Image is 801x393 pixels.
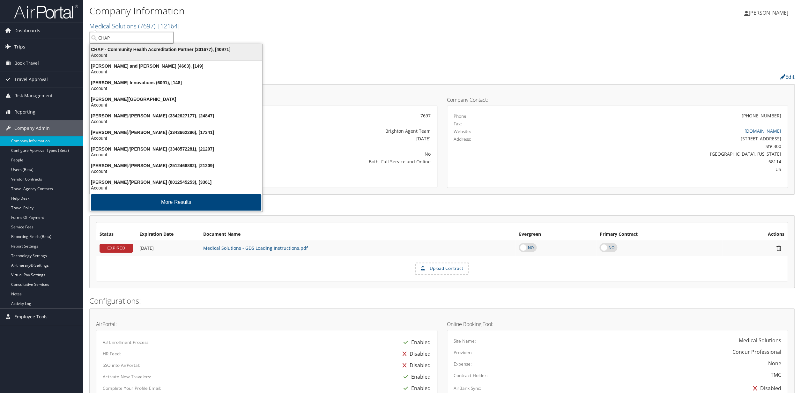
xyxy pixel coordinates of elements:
[515,229,596,240] th: Evergreen
[96,322,437,327] h4: AirPortal:
[103,339,150,345] label: V3 Enrollment Process:
[14,23,40,39] span: Dashboards
[136,229,200,240] th: Expiration Date
[103,351,121,357] label: HR Feed:
[103,362,140,368] label: SSO into AirPortal:
[416,263,468,274] label: Upload Contract
[14,104,35,120] span: Reporting
[139,245,197,251] div: Add/Edit Date
[89,22,180,30] a: Medical Solutions
[749,9,788,16] span: [PERSON_NAME]
[215,151,431,157] div: No
[14,120,50,136] span: Company Admin
[215,135,431,142] div: [DATE]
[138,22,155,30] span: ( 7697 )
[91,194,261,211] button: More Results
[103,385,161,391] label: Complete Your Profile Email:
[86,85,266,91] div: Account
[215,158,431,165] div: Both, Full Service and Online
[203,245,308,251] a: Medical Solutions - GDS Loading Instructions.pdf
[745,128,781,134] a: [DOMAIN_NAME]
[86,168,266,174] div: Account
[14,39,25,55] span: Trips
[447,97,788,102] h4: Company Contact:
[538,158,781,165] div: 68114
[100,244,133,253] div: EXPIRED
[400,337,431,348] div: Enabled
[744,3,795,22] a: [PERSON_NAME]
[86,69,266,75] div: Account
[86,146,266,152] div: [PERSON_NAME]/[PERSON_NAME] (3348572281), [21207]
[86,52,266,58] div: Account
[773,245,784,252] i: Remove Contract
[89,295,795,306] h2: Configurations:
[86,179,266,185] div: [PERSON_NAME]/[PERSON_NAME] (8012545253), [3361]
[155,22,180,30] span: , [ 12164 ]
[780,73,795,80] a: Edit
[215,128,431,134] div: Brighton Agent Team
[732,348,781,356] div: Concur Professional
[96,229,136,240] th: Status
[454,372,488,379] label: Contract Holder:
[139,245,154,251] span: [DATE]
[454,349,472,356] label: Provider:
[86,130,266,135] div: [PERSON_NAME]/[PERSON_NAME] (3343662286), [17341]
[454,113,468,119] label: Phone:
[86,163,266,168] div: [PERSON_NAME]/[PERSON_NAME] (2512466882), [21209]
[90,32,174,44] input: Search Accounts
[14,88,53,104] span: Risk Management
[103,374,151,380] label: Activate New Travelers:
[86,113,266,119] div: [PERSON_NAME]/[PERSON_NAME] (3342627177), [24847]
[14,71,48,87] span: Travel Approval
[86,152,266,158] div: Account
[14,4,78,19] img: airportal-logo.png
[768,360,781,367] div: None
[86,80,266,85] div: [PERSON_NAME] Innovations (6091), [148]
[447,322,788,327] h4: Online Booking Tool:
[399,348,431,360] div: Disabled
[86,96,266,102] div: [PERSON_NAME][GEOGRAPHIC_DATA]
[14,55,39,71] span: Book Travel
[89,4,560,18] h1: Company Information
[454,361,472,367] label: Expense:
[454,121,462,127] label: Fax:
[771,371,781,379] div: TMC
[89,71,556,82] h2: Company Profile:
[739,337,781,344] div: Medical Solutions
[596,229,722,240] th: Primary Contract
[86,102,266,108] div: Account
[454,136,471,142] label: Address:
[538,151,781,157] div: [GEOGRAPHIC_DATA], [US_STATE]
[742,112,781,119] div: [PHONE_NUMBER]
[96,97,437,102] h4: Account Details:
[538,135,781,142] div: [STREET_ADDRESS]
[722,229,788,240] th: Actions
[14,309,48,325] span: Employee Tools
[86,135,266,141] div: Account
[86,185,266,191] div: Account
[200,229,515,240] th: Document Name
[400,371,431,382] div: Enabled
[215,112,431,119] div: 7697
[454,338,476,344] label: Site Name:
[89,202,795,213] h2: Contracts:
[86,47,266,52] div: CHAP - Community Health Accreditation Partner (301677), [40971]
[399,360,431,371] div: Disabled
[538,166,781,173] div: US
[86,119,266,124] div: Account
[86,63,266,69] div: [PERSON_NAME] and [PERSON_NAME] (4663), [149]
[454,385,481,391] label: AirBank Sync:
[538,143,781,150] div: Ste 300
[454,128,471,135] label: Website:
